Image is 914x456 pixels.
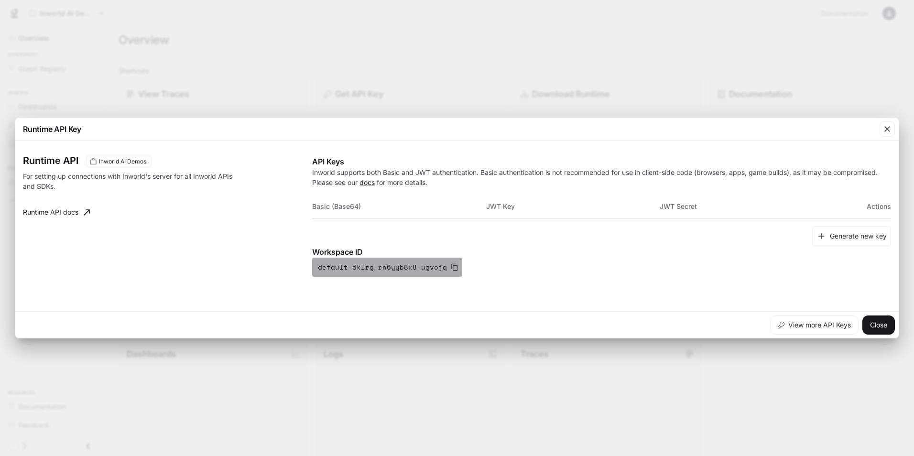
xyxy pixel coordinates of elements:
a: docs [359,178,375,186]
button: View more API Keys [770,315,859,335]
th: Actions [833,195,891,218]
p: Runtime API Key [23,123,81,135]
p: API Keys [312,156,891,167]
button: Close [862,315,895,335]
div: These keys will apply to your current workspace only [86,156,152,167]
p: Inworld supports both Basic and JWT authentication. Basic authentication is not recommended for u... [312,167,891,187]
a: Runtime API docs [19,203,94,222]
p: Workspace ID [312,246,891,258]
th: Basic (Base64) [312,195,486,218]
span: Inworld AI Demos [95,157,150,166]
h3: Runtime API [23,156,78,165]
button: Generate new key [812,226,891,247]
button: default-dklrg-rn6yyb8x8-ugvojq [312,258,462,277]
p: For setting up connections with Inworld's server for all Inworld APIs and SDKs. [23,171,234,191]
th: JWT Key [486,195,660,218]
th: JWT Secret [660,195,833,218]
